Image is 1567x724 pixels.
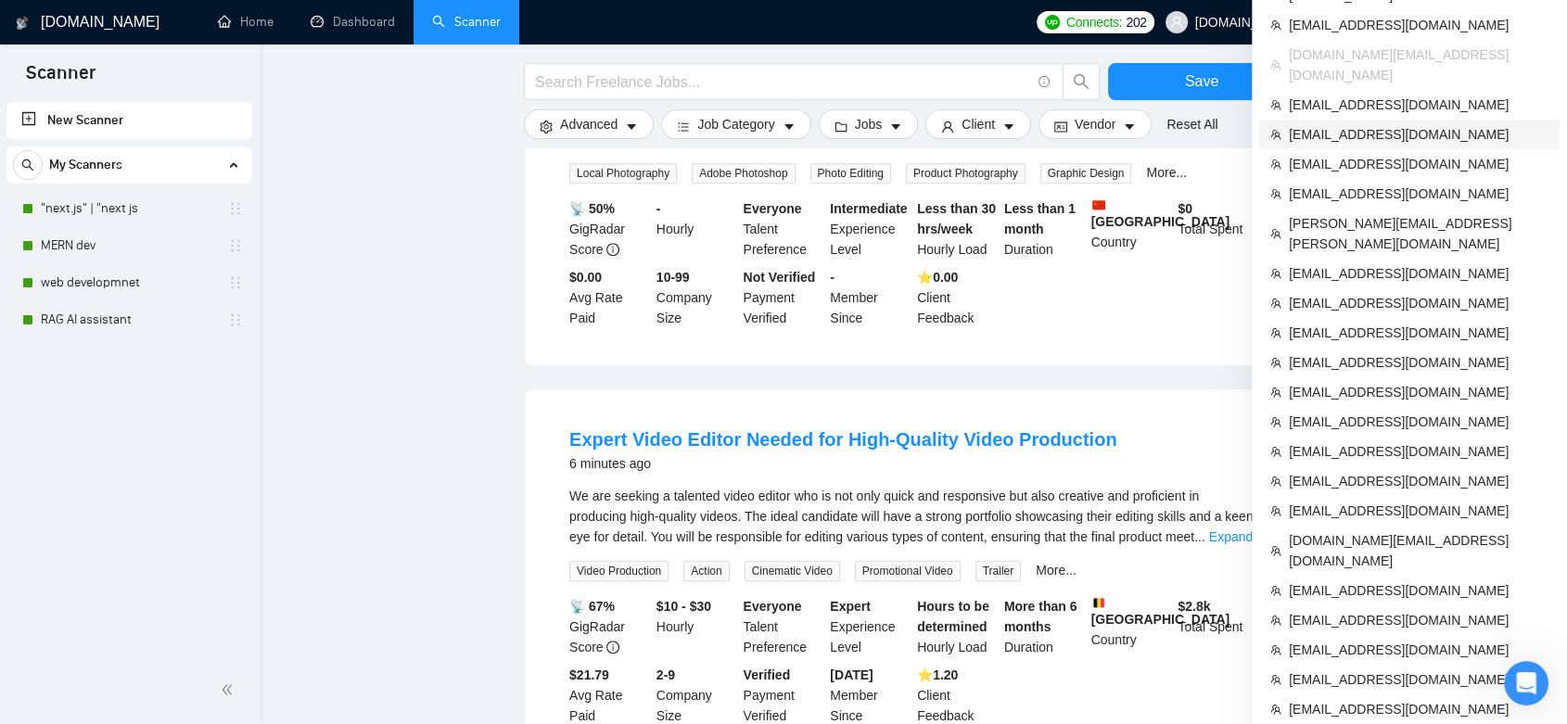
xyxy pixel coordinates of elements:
span: team [1270,19,1281,31]
span: Video Production [569,561,669,581]
b: More than 6 months [1004,599,1077,634]
span: [PERSON_NAME][EMAIL_ADDRESS][PERSON_NAME][DOMAIN_NAME] [1289,213,1548,254]
img: upwork-logo.png [1045,15,1060,30]
span: team [1270,615,1281,626]
div: Talent Preference [740,198,827,260]
button: settingAdvancedcaret-down [524,109,654,139]
span: [EMAIL_ADDRESS][DOMAIN_NAME] [1289,382,1548,402]
span: [EMAIL_ADDRESS][DOMAIN_NAME] [1289,263,1548,284]
div: Payment Verified [740,267,827,328]
span: holder [228,238,243,253]
b: Hours to be determined [917,599,989,634]
span: team [1270,387,1281,398]
span: search [14,159,42,171]
span: folder [834,120,847,133]
div: Hourly Load [913,198,1000,260]
div: Experience Level [826,596,913,657]
span: Photo Editing [810,163,891,184]
span: bars [677,120,690,133]
div: Duration [1000,596,1088,657]
span: [EMAIL_ADDRESS][DOMAIN_NAME] [1289,184,1548,204]
b: Everyone [744,599,802,614]
div: Hourly Load [913,596,1000,657]
span: Connects: [1066,12,1122,32]
span: Promotional Video [855,561,961,581]
b: Everyone [744,201,802,216]
div: Hourly [653,198,740,260]
b: ⭐️ 0.00 [917,270,958,285]
b: Verified [744,667,791,682]
span: ... [1194,529,1205,544]
button: search [1063,63,1100,100]
span: info-circle [606,243,619,256]
span: team [1270,505,1281,516]
span: [EMAIL_ADDRESS][DOMAIN_NAME] [1289,501,1548,521]
span: holder [228,275,243,290]
a: More... [1146,165,1187,180]
b: $10 - $30 [656,599,711,614]
span: [EMAIL_ADDRESS][DOMAIN_NAME] [1289,471,1548,491]
span: team [1270,446,1281,457]
b: [DATE] [830,667,873,682]
div: Avg Rate Paid [566,267,653,328]
li: New Scanner [6,102,252,139]
span: Save [1185,70,1218,93]
b: - [656,201,661,216]
div: Hourly [653,596,740,657]
a: dashboardDashboard [311,14,395,30]
div: Duration [1000,198,1088,260]
input: Search Freelance Jobs... [535,70,1030,94]
span: [EMAIL_ADDRESS][DOMAIN_NAME] [1289,95,1548,115]
button: barsJob Categorycaret-down [661,109,810,139]
span: info-circle [1038,76,1051,88]
div: Country [1088,596,1175,657]
span: team [1270,159,1281,170]
a: Expert Video Editor Needed for High-Quality Video Production [569,429,1116,450]
span: team [1270,268,1281,279]
div: 6 minutes ago [569,452,1116,475]
b: Less than 1 month [1004,201,1076,236]
span: [EMAIL_ADDRESS][DOMAIN_NAME] [1289,124,1548,145]
div: Experience Level [826,198,913,260]
span: Cinematic Video [745,561,840,581]
span: info-circle [606,641,619,654]
span: team [1270,476,1281,487]
b: Intermediate [830,201,907,216]
div: Client Feedback [913,267,1000,328]
span: caret-down [1002,120,1015,133]
button: search [13,150,43,180]
a: RAG AI assistant [41,301,217,338]
span: Job Category [697,114,774,134]
a: More... [1036,563,1077,578]
b: $ 2.8k [1178,599,1210,614]
a: New Scanner [21,102,237,139]
img: logo [16,8,29,38]
div: Total Spent [1174,198,1261,260]
span: caret-down [889,120,902,133]
img: 🇧🇪 [1092,596,1105,609]
span: [DOMAIN_NAME][EMAIL_ADDRESS][DOMAIN_NAME] [1289,44,1548,85]
span: [EMAIL_ADDRESS][DOMAIN_NAME] [1289,352,1548,373]
button: Save [1108,63,1295,100]
span: team [1270,644,1281,655]
span: user [1170,16,1183,29]
span: team [1270,59,1281,70]
div: GigRadar Score [566,198,653,260]
span: user [941,120,954,133]
span: team [1270,416,1281,427]
a: homeHome [218,14,274,30]
span: Jobs [855,114,883,134]
span: [EMAIL_ADDRESS][DOMAIN_NAME] [1289,580,1548,601]
span: We are seeking a talented video editor who is not only quick and responsive but also creative and... [569,489,1254,544]
span: [EMAIL_ADDRESS][DOMAIN_NAME] [1289,699,1548,719]
span: Vendor [1075,114,1115,134]
span: Adobe Photoshop [692,163,795,184]
button: idcardVendorcaret-down [1038,109,1152,139]
button: folderJobscaret-down [819,109,919,139]
b: $0.00 [569,270,602,285]
div: Member Since [826,267,913,328]
span: team [1270,674,1281,685]
span: double-left [221,680,239,699]
span: [EMAIL_ADDRESS][DOMAIN_NAME] [1289,293,1548,313]
b: Less than 30 hrs/week [917,201,996,236]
